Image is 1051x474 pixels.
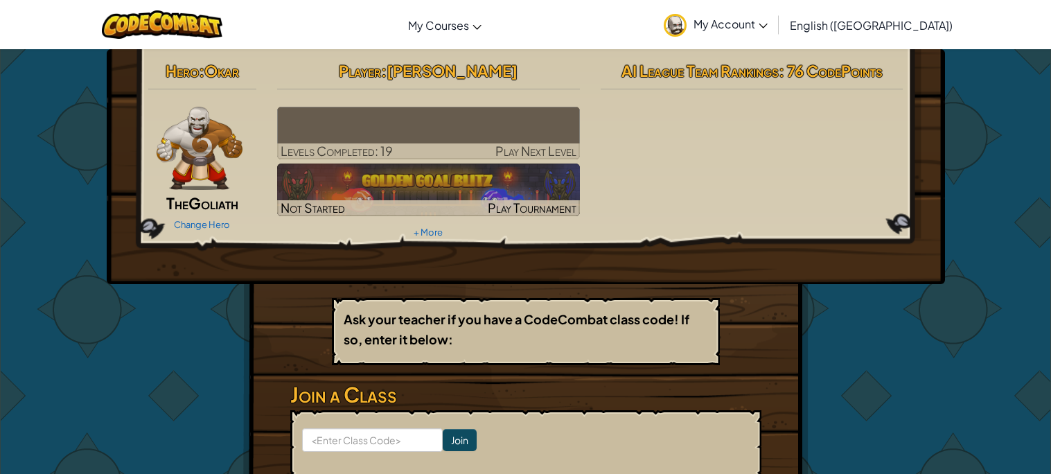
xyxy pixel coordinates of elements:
[488,200,576,216] span: Play Tournament
[277,164,580,216] img: Golden Goal
[281,200,345,216] span: Not Started
[443,429,477,451] input: Join
[157,107,243,190] img: goliath-pose.png
[188,193,238,213] span: Goliath
[779,61,883,80] span: : 76 CodePoints
[281,143,393,159] span: Levels Completed: 19
[387,61,518,80] span: [PERSON_NAME]
[408,18,469,33] span: My Courses
[290,379,761,410] h3: Join a Class
[199,61,204,80] span: :
[495,143,576,159] span: Play Next Level
[664,14,687,37] img: avatar
[166,193,188,213] span: The
[381,61,387,80] span: :
[621,61,779,80] span: AI League Team Rankings
[166,61,199,80] span: Hero
[277,164,580,216] a: Not StartedPlay Tournament
[302,428,443,452] input: <Enter Class Code>
[401,6,488,44] a: My Courses
[790,18,953,33] span: English ([GEOGRAPHIC_DATA])
[102,10,223,39] img: CodeCombat logo
[694,17,768,31] span: My Account
[344,311,689,347] b: Ask your teacher if you have a CodeCombat class code! If so, enter it below:
[657,3,775,46] a: My Account
[783,6,960,44] a: English ([GEOGRAPHIC_DATA])
[414,227,443,238] a: + More
[174,219,230,230] a: Change Hero
[277,107,580,159] a: Play Next Level
[339,61,381,80] span: Player
[204,61,239,80] span: Okar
